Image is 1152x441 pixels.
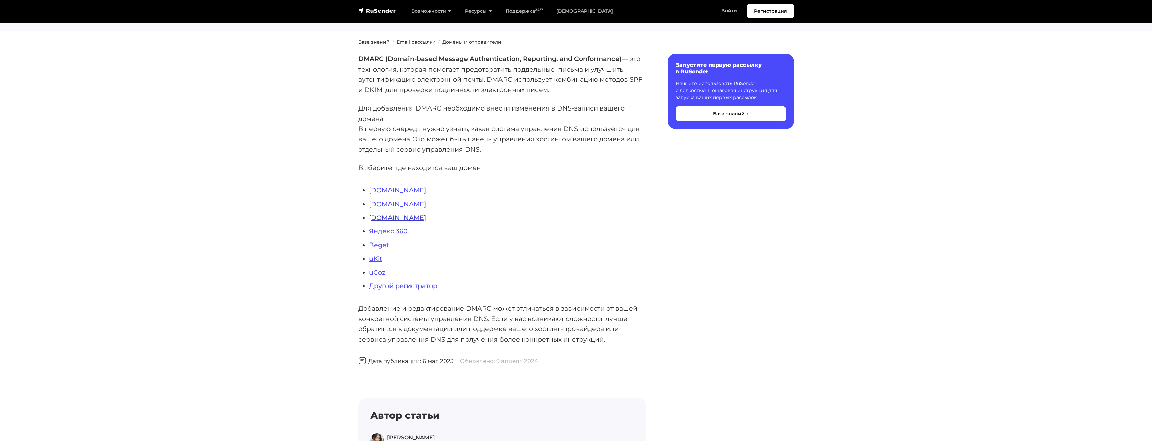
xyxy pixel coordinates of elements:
[499,4,550,18] a: Поддержка24/7
[369,227,408,235] a: Яндекс 360
[442,39,501,45] a: Домены и отправители
[369,282,437,290] a: Другой регистратор
[369,186,426,194] a: [DOMAIN_NAME]
[458,4,499,18] a: Ресурсы
[676,80,786,101] p: Начните использовать RuSender с легкостью. Пошаговая инструкция для запуска ваших первых рассылок.
[370,410,634,422] h4: Автор статьи
[358,163,646,173] p: Выберите, где находится ваш домен
[369,241,389,249] a: Beget
[358,7,396,14] img: RuSender
[358,357,366,365] img: Дата публикации
[397,39,436,45] a: Email рассылки
[676,106,786,121] button: База знаний →
[358,103,646,155] p: Для добавления DMARC необходимо внести изменения в DNS-записи вашего домена. В первую очередь нуж...
[369,268,385,276] a: uCoz
[358,358,453,364] span: Дата публикации: 6 мая 2023
[358,39,390,45] a: База знаний
[354,39,798,46] nav: breadcrumb
[405,4,458,18] a: Возможности
[668,54,794,129] a: Запустите первую рассылку в RuSender Начните использовать RuSender с легкостью. Пошаговая инструк...
[715,4,744,18] a: Войти
[358,54,646,95] p: — это технология, которая помогает предотвратить поддельные письма и улучшить аутентификацию элек...
[550,4,620,18] a: [DEMOGRAPHIC_DATA]
[358,55,622,63] strong: DMARC (Domain-based Message Authentication, Reporting, and Conformance)
[358,303,646,345] p: Добавление и редактирование DMARC может отличаться в зависимости от вашей конкретной системы упра...
[535,8,543,12] sup: 24/7
[747,4,794,18] a: Регистрация
[460,358,538,364] span: Обновлено: 9 апреля 2024
[369,200,426,208] a: [DOMAIN_NAME]
[369,255,382,263] a: uKit
[676,62,786,75] h6: Запустите первую рассылку в RuSender
[369,214,426,222] a: [DOMAIN_NAME]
